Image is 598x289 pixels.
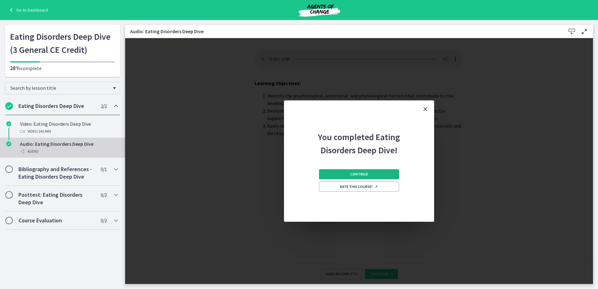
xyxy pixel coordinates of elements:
button: Close [417,100,434,118]
span: 0 / 1 [101,165,107,173]
div: Search by lesson title [5,82,120,94]
div: Audio [20,148,118,155]
div: Video: Eating Disorders Deep Dive [20,120,118,135]
h2: Course Evaluation [18,217,95,224]
span: 0 / 2 [101,217,107,224]
span: 28% [10,64,21,72]
img: Agents of Change [282,3,357,18]
h2: You completed Eating Disorders Deep Dive! [318,118,400,157]
a: Rate this course! Opens in a new window [319,182,399,192]
h3: Audio: Eating Disorders Deep Dive [130,28,555,35]
i: Completed [6,141,11,146]
span: 2 / 2 [101,102,107,110]
button: Continue [319,169,399,179]
p: complete [10,64,115,72]
span: Search by lesson title [10,85,110,91]
div: Audio: Eating Disorders Deep Dive [20,140,118,155]
i: Completed [5,102,13,110]
h2: Eating Disorders Deep Dive [18,102,95,110]
a: Go to Dashboard [8,6,48,14]
span: · 141 min [38,128,51,135]
h2: Posttest: Eating Disorders Deep Dive [18,191,95,206]
h1: Eating Disorders Deep Dive (3 General CE Credit) [10,30,115,56]
div: Video [20,128,118,135]
span: 0 / 2 [101,191,107,199]
i: Completed [6,121,11,126]
span: Rate this course! [340,184,378,189]
i: Opens in a new window [374,185,378,189]
h2: Bibliography and References - Eating Disorders Deep Dive [18,165,95,180]
span: Continue [350,172,368,177]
